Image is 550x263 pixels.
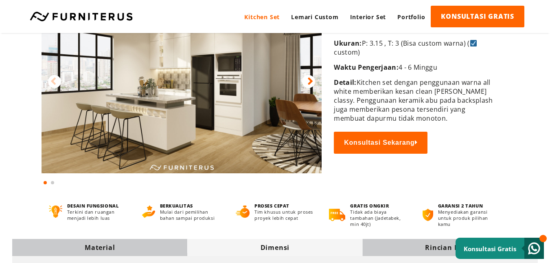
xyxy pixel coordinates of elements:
[334,63,399,72] span: Waktu Pengerjaan:
[334,39,362,48] span: Ukuran:
[438,203,501,209] h4: GARANSI 2 TAHUN
[334,39,497,57] p: P: 3.15 , T: 3 (Bisa custom warna) ( custom)
[423,209,433,221] img: bergaransi.png
[456,238,544,259] a: Konsultasi Gratis
[160,209,221,221] p: Mulai dari pemilihan bahan sampai produksi
[49,206,62,218] img: desain-fungsional.png
[334,78,497,123] p: Kitchen set dengan penggunaan warna all white memberikan kesan clean [PERSON_NAME] classy. Penggu...
[187,243,362,252] div: Dimensi
[344,6,392,28] a: Interior Set
[12,243,187,252] div: Material
[334,132,427,154] button: Konsultasi Sekarang
[350,203,407,209] h4: GRATIS ONGKIR
[329,209,345,221] img: gratis-ongkir.png
[67,209,127,221] p: Terkini dan ruangan menjadi lebih luas
[438,209,501,227] p: Menyediakan garansi untuk produk pilihan kamu
[470,40,477,46] img: ☑
[67,203,127,209] h4: DESAIN FUNGSIONAL
[239,6,285,28] a: Kitchen Set
[334,63,497,72] p: 4 - 6 Minggu
[236,206,250,218] img: proses-cepat.png
[160,203,221,209] h4: BERKUALITAS
[285,6,344,28] a: Lemari Custom
[254,203,314,209] h4: PROSES CEPAT
[392,6,431,28] a: Portfolio
[363,243,538,252] div: Rincian Harga
[334,78,356,87] span: Detail:
[254,209,314,221] p: Tim khusus untuk proses proyek lebih cepat
[350,209,407,227] p: Tidak ada biaya tambahan (Jadetabek, min 40jt)
[142,206,155,218] img: berkualitas.png
[464,245,516,253] small: Konsultasi Gratis
[431,6,524,27] a: KONSULTASI GRATIS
